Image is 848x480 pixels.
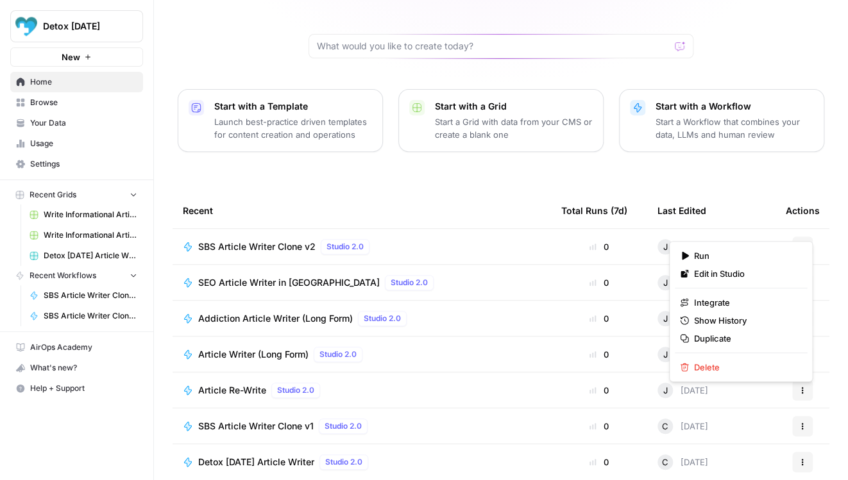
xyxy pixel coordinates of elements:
[24,204,143,225] a: Write Informational Article
[10,10,143,42] button: Workspace: Detox Today
[183,383,541,398] a: Article Re-WriteStudio 2.0
[30,76,137,88] span: Home
[10,378,143,399] button: Help + Support
[10,337,143,358] a: AirOps Academy
[319,349,357,360] span: Studio 2.0
[198,312,353,325] span: Addiction Article Writer (Long Form)
[11,358,142,377] div: What's new?
[183,239,541,254] a: SBS Article Writer Clone v2Studio 2.0
[657,383,708,398] div: [DATE]
[198,456,314,468] span: Detox [DATE] Article Writer
[694,249,797,262] span: Run
[198,240,316,253] span: SBS Article Writer Clone v2
[786,193,820,228] div: Actions
[10,266,143,285] button: Recent Workflows
[62,51,80,63] span: New
[561,420,637,433] div: 0
[561,276,637,289] div: 0
[663,240,668,253] span: J
[662,456,668,468] span: C
[694,332,797,345] span: Duplicate
[657,239,708,254] div: [DATE]
[694,361,797,374] span: Delete
[30,158,137,170] span: Settings
[619,89,824,152] button: Start with a WorkflowStart a Workflow that combines your data, LLMs and human review
[657,311,708,326] div: [DATE]
[325,420,362,432] span: Studio 2.0
[435,115,593,141] p: Start a Grid with data from your CMS or create a blank one
[183,347,541,362] a: Article Writer (Long Form)Studio 2.0
[657,418,708,434] div: [DATE]
[24,225,143,245] a: Write Informational Article
[198,384,266,397] span: Article Re-Write
[24,285,143,306] a: SBS Article Writer Clone v1
[663,312,668,325] span: J
[657,347,708,362] div: [DATE]
[44,229,137,241] span: Write Informational Article
[30,342,137,353] span: AirOps Academy
[10,185,143,204] button: Recent Grids
[30,138,137,149] span: Usage
[44,209,137,220] span: Write Informational Article
[10,113,143,133] a: Your Data
[183,311,541,326] a: Addiction Article Writer (Long Form)Studio 2.0
[662,420,668,433] span: C
[183,454,541,470] a: Detox [DATE] Article WriterStudio 2.0
[214,100,372,113] p: Start with a Template
[277,385,314,396] span: Studio 2.0
[24,245,143,266] a: Detox [DATE] Article Writer Grid
[561,312,637,325] div: 0
[694,314,797,327] span: Show History
[391,277,428,288] span: Studio 2.0
[183,275,541,290] a: SEO Article Writer in [GEOGRAPHIC_DATA]Studio 2.0
[694,267,797,280] span: Edit in Studio
[10,92,143,113] a: Browse
[663,348,668,361] span: J
[44,250,137,261] span: Detox [DATE] Article Writer Grid
[663,384,668,397] span: J
[435,100,593,113] p: Start with a Grid
[183,193,541,228] div: Recent
[178,89,383,152] button: Start with a TemplateLaunch best-practice driven templates for content creation and operations
[30,117,137,129] span: Your Data
[657,275,708,290] div: [DATE]
[10,133,143,154] a: Usage
[561,456,637,468] div: 0
[10,358,143,378] button: What's new?
[10,154,143,174] a: Settings
[198,276,380,289] span: SEO Article Writer in [GEOGRAPHIC_DATA]
[364,313,401,324] span: Studio 2.0
[10,47,143,67] button: New
[656,115,813,141] p: Start a Workflow that combines your data, LLMs and human review
[694,296,797,309] span: Integrate
[657,193,706,228] div: Last Edited
[183,418,541,434] a: SBS Article Writer Clone v1Studio 2.0
[15,15,38,38] img: Detox Today Logo
[198,348,309,361] span: Article Writer (Long Form)
[326,241,364,252] span: Studio 2.0
[30,270,96,281] span: Recent Workflows
[561,384,637,397] div: 0
[317,40,670,53] input: What would you like to create today?
[44,290,137,301] span: SBS Article Writer Clone v1
[30,383,137,394] span: Help + Support
[657,454,708,470] div: [DATE]
[214,115,372,141] p: Launch best-practice driven templates for content creation and operations
[663,276,668,289] span: J
[198,420,314,433] span: SBS Article Writer Clone v1
[30,97,137,108] span: Browse
[398,89,604,152] button: Start with a GridStart a Grid with data from your CMS or create a blank one
[561,193,627,228] div: Total Runs (7d)
[561,348,637,361] div: 0
[325,456,362,468] span: Studio 2.0
[24,306,143,326] a: SBS Article Writer Clone v2
[10,72,143,92] a: Home
[656,100,813,113] p: Start with a Workflow
[43,20,121,33] span: Detox [DATE]
[561,240,637,253] div: 0
[44,310,137,322] span: SBS Article Writer Clone v2
[30,189,76,201] span: Recent Grids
